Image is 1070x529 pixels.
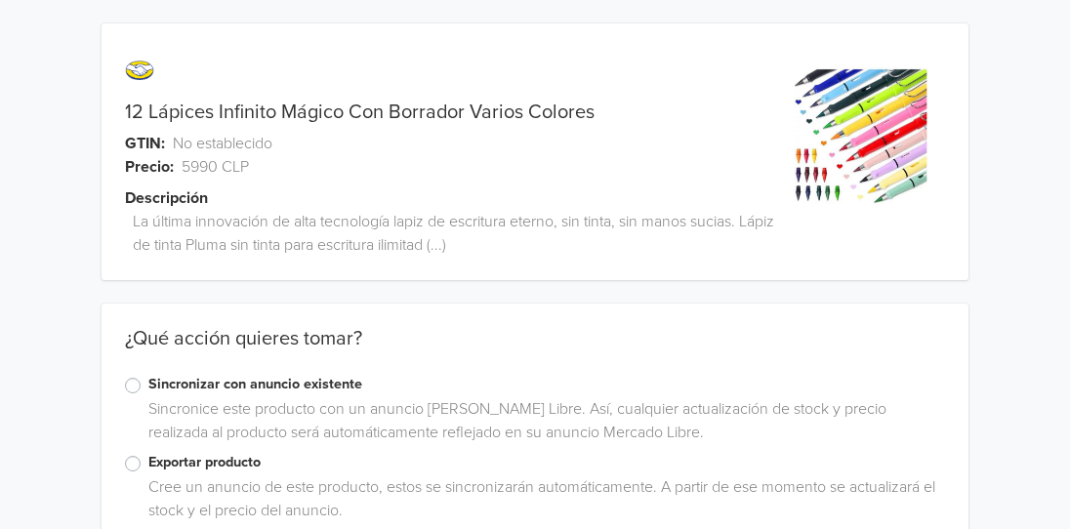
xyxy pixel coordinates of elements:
[148,452,945,473] label: Exportar producto
[787,62,934,210] img: product_image
[125,101,595,124] a: 12 Lápices Infinito Mágico Con Borrador Varios Colores
[141,397,945,452] div: Sincronice este producto con un anuncio [PERSON_NAME] Libre. Así, cualquier actualización de stoc...
[125,186,208,210] span: Descripción
[173,132,272,155] span: No establecido
[133,210,775,257] span: La última innovación de alta tecnología lapiz de escritura eterno, sin tinta, sin manos sucias. L...
[102,327,968,374] div: ¿Qué acción quieres tomar?
[125,155,174,179] span: Precio:
[148,374,945,395] label: Sincronizar con anuncio existente
[125,132,165,155] span: GTIN:
[182,155,249,179] span: 5990 CLP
